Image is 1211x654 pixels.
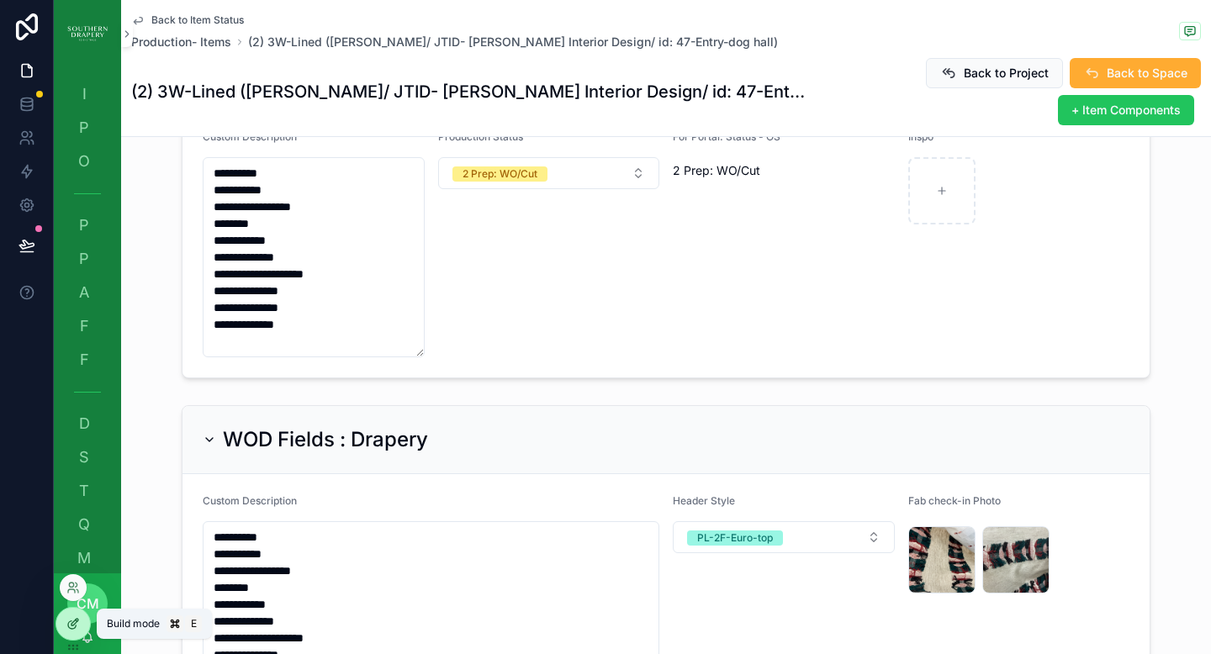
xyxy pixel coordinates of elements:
[64,146,111,177] a: O
[64,113,111,143] a: P
[223,426,428,453] h2: WOD Fields : Drapery
[131,80,806,103] h1: (2) 3W-Lined ([PERSON_NAME]/ JTID- [PERSON_NAME] Interior Design/ id: 47-Entry-dog hall)
[964,65,1049,82] span: Back to Project
[463,166,537,182] div: 2 Prep: WO/Cut
[248,34,778,50] a: (2) 3W-Lined ([PERSON_NAME]/ JTID- [PERSON_NAME] Interior Design/ id: 47-Entry-dog hall)
[673,494,735,507] span: Header Style
[64,476,111,506] a: T
[64,442,111,472] a: S
[1070,58,1201,88] button: Back to Space
[187,617,200,630] span: E
[76,217,93,234] span: P
[76,483,93,499] span: T
[151,13,244,27] span: Back to Item Status
[107,617,160,630] span: Build mode
[76,284,93,301] span: A
[54,67,121,573] div: scrollable content
[77,593,99,614] span: cm
[76,251,93,267] span: P
[64,244,111,274] a: P
[64,345,111,375] a: F
[131,13,244,27] a: Back to Item Status
[1058,95,1194,125] button: + Item Components
[64,277,111,308] a: A
[76,449,93,466] span: S
[908,494,1001,507] span: Fab check-in Photo
[438,157,660,189] button: Select Button
[673,521,895,553] button: Select Button
[1071,102,1181,119] span: + Item Components
[673,162,895,179] span: 2 Prep: WO/Cut
[64,409,111,439] a: D
[203,494,297,507] span: Custom Description
[926,58,1063,88] button: Back to Project
[76,119,93,136] span: P
[76,550,93,567] span: M
[67,20,108,47] img: App logo
[697,530,773,546] div: PL-2F-Euro-top
[76,516,93,533] span: Q
[64,210,111,240] a: P
[76,351,93,368] span: F
[64,543,111,573] a: M
[76,153,93,170] span: O
[1107,65,1187,82] span: Back to Space
[64,79,111,109] a: I
[76,86,93,103] span: I
[131,34,231,50] a: Production- Items
[76,318,93,335] span: F
[64,311,111,341] a: F
[64,509,111,540] a: Q
[76,415,93,432] span: D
